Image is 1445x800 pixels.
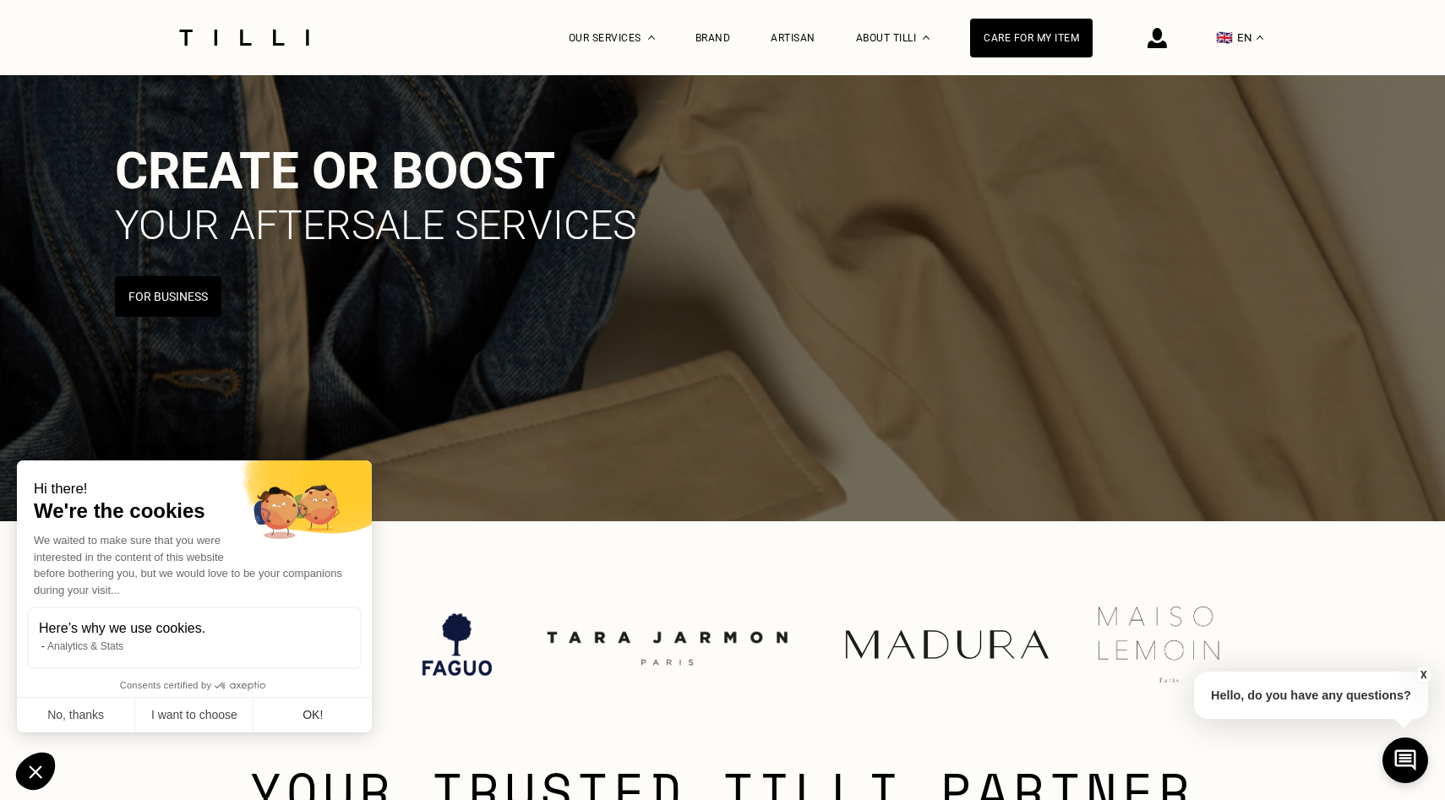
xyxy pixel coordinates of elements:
img: About dropdown menu [923,35,930,40]
span: 🇬🇧 [1216,30,1233,46]
img: Maison Lemoine, retouches d’ourlets de rideaux [799,607,941,683]
img: menu déroulant [1257,35,1263,40]
a: Brand [695,32,731,44]
img: Tilli seamstress service logo [173,30,315,46]
img: couturière Toulouse [242,614,495,675]
p: Hello, do you have any questions? [1194,672,1428,719]
img: Dropdown menu [648,35,655,40]
button: X [1415,666,1432,684]
img: Madura, retouches d’ourlets de rideaux [537,623,756,666]
span: Create or boost [115,141,555,201]
img: login icon [1148,28,1167,48]
button: For business [115,276,221,317]
a: Artisan [771,32,815,44]
img: Asphalte, retouches Paris [983,615,1236,673]
a: Care for my item [970,19,1093,57]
